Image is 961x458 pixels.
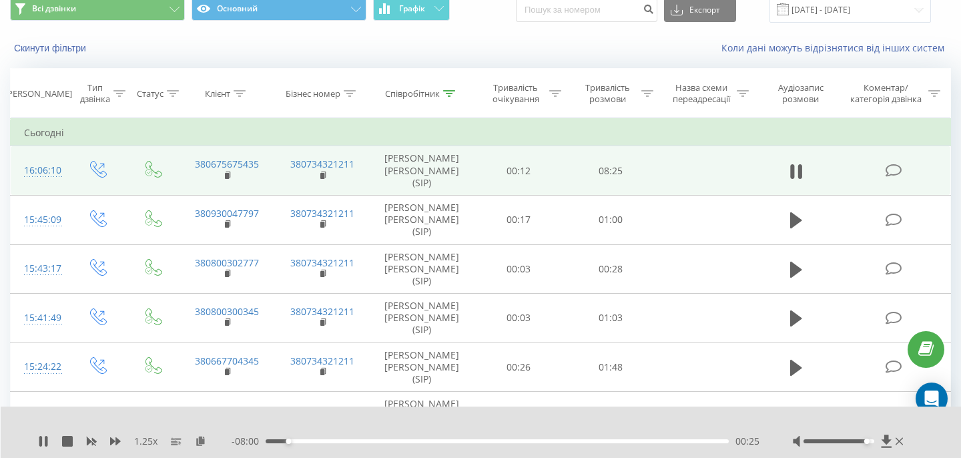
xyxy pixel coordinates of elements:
td: [PERSON_NAME] [PERSON_NAME] (SIP) [370,392,473,441]
td: [PERSON_NAME] [PERSON_NAME] (SIP) [370,294,473,343]
div: 15:41:49 [24,305,56,331]
div: 15:20:13 [24,403,56,429]
div: Статус [137,88,164,99]
a: 380734321211 [290,403,354,416]
div: 15:45:09 [24,207,56,233]
div: Accessibility label [286,439,291,444]
a: 380930047797 [195,207,259,220]
div: Назва схеми переадресації [669,82,733,105]
div: Коментар/категорія дзвінка [847,82,925,105]
a: 380800302777 [195,256,259,269]
td: Сьогодні [11,120,951,146]
td: [PERSON_NAME] [PERSON_NAME] (SIP) [370,195,473,244]
td: 00:00 [565,392,657,441]
span: Графік [399,4,425,13]
div: 16:06:10 [24,158,56,184]
span: Всі дзвінки [32,3,76,14]
a: 380734321211 [290,355,354,367]
button: Скинути фільтри [10,42,93,54]
div: Бізнес номер [286,88,340,99]
span: 1.25 x [134,435,157,448]
td: 01:00 [565,195,657,244]
span: - 08:00 [232,435,266,448]
div: Тривалість розмови [577,82,638,105]
td: 08:25 [565,146,657,196]
div: Тривалість очікування [485,82,547,105]
td: 00:03 [473,294,565,343]
a: 380667704345 [195,355,259,367]
div: Accessibility label [864,439,870,444]
div: Співробітник [385,88,440,99]
div: Open Intercom Messenger [916,383,948,415]
div: Аудіозапис розмови [764,82,837,105]
div: Клієнт [205,88,230,99]
td: [PERSON_NAME] [PERSON_NAME] (SIP) [370,244,473,294]
span: Розмова не відбулась [770,403,822,428]
div: Тип дзвінка [80,82,110,105]
a: 380667704739 [195,403,259,416]
a: 380734321211 [290,207,354,220]
td: 01:48 [565,342,657,392]
div: 15:24:22 [24,354,56,380]
div: [PERSON_NAME] [5,88,72,99]
a: 380675675435 [195,158,259,170]
td: 01:03 [565,294,657,343]
a: 380734321211 [290,305,354,318]
a: Коли дані можуть відрізнятися вiд інших систем [721,41,951,54]
td: 00:28 [565,244,657,294]
td: [PERSON_NAME] [PERSON_NAME] (SIP) [370,146,473,196]
a: 380734321211 [290,256,354,269]
td: 00:17 [473,195,565,244]
a: 380800300345 [195,305,259,318]
td: 00:08 [473,392,565,441]
td: [PERSON_NAME] [PERSON_NAME] (SIP) [370,342,473,392]
div: 15:43:17 [24,256,56,282]
span: 00:25 [735,435,759,448]
td: 00:26 [473,342,565,392]
a: 380734321211 [290,158,354,170]
td: 00:12 [473,146,565,196]
td: 00:03 [473,244,565,294]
